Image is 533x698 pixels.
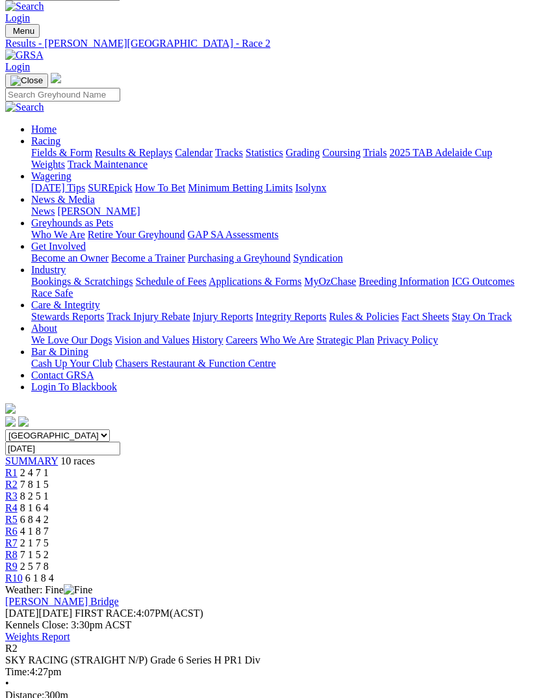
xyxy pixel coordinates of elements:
a: Tracks [215,147,243,158]
a: Race Safe [31,288,73,299]
a: Fact Sheets [402,311,449,322]
a: History [192,334,223,345]
img: Fine [64,584,92,596]
a: Login [5,12,30,23]
a: Breeding Information [359,276,449,287]
a: Careers [226,334,257,345]
a: Stewards Reports [31,311,104,322]
span: [DATE] [5,608,39,619]
div: SKY RACING (STRAIGHT N/P) Grade 6 Series H PR1 Div [5,654,528,666]
a: R1 [5,467,18,478]
a: Care & Integrity [31,299,100,310]
a: Minimum Betting Limits [188,182,292,193]
a: R9 [5,561,18,572]
a: About [31,323,57,334]
input: Select date [5,442,120,455]
a: Login [5,61,30,72]
img: Search [5,1,44,12]
a: Schedule of Fees [135,276,206,287]
a: Get Involved [31,241,86,252]
a: Fields & Form [31,147,92,158]
a: Track Injury Rebate [107,311,190,322]
img: logo-grsa-white.png [5,403,16,414]
a: Syndication [293,252,343,263]
input: Search [5,88,120,101]
a: Home [31,124,57,135]
div: Kennels Close: 3:30pm ACST [5,619,528,631]
a: Weights Report [5,631,70,642]
a: Purchasing a Greyhound [188,252,291,263]
span: 10 races [60,455,95,466]
img: GRSA [5,49,44,61]
a: R8 [5,549,18,560]
button: Toggle navigation [5,24,40,38]
a: Who We Are [260,334,314,345]
span: R5 [5,514,18,525]
a: Privacy Policy [377,334,438,345]
span: 7 1 5 2 [20,549,49,560]
a: R6 [5,526,18,537]
span: R2 [5,479,18,490]
a: [PERSON_NAME] Bridge [5,596,119,607]
a: Strategic Plan [317,334,374,345]
a: Trials [363,147,387,158]
span: 7 8 1 5 [20,479,49,490]
span: R7 [5,537,18,548]
span: R2 [5,643,18,654]
a: Racing [31,135,60,146]
div: Racing [31,147,528,170]
a: Chasers Restaurant & Function Centre [115,358,276,369]
a: Coursing [322,147,361,158]
a: News & Media [31,194,95,205]
a: We Love Our Dogs [31,334,112,345]
img: Search [5,101,44,113]
a: Login To Blackbook [31,381,117,392]
a: Contact GRSA [31,369,94,381]
a: Track Maintenance [68,159,148,170]
span: R4 [5,502,18,513]
div: Wagering [31,182,528,194]
span: • [5,678,9,689]
div: News & Media [31,206,528,217]
div: Industry [31,276,528,299]
span: 6 1 8 4 [25,572,54,584]
img: Close [10,75,43,86]
span: 8 1 6 4 [20,502,49,513]
a: Retire Your Greyhound [88,229,185,240]
a: Who We Are [31,229,85,240]
a: R3 [5,490,18,502]
span: Menu [13,26,34,36]
span: Weather: Fine [5,584,92,595]
a: SUREpick [88,182,132,193]
span: 4:07PM(ACST) [75,608,203,619]
div: Get Involved [31,252,528,264]
a: News [31,206,55,217]
span: 6 8 4 2 [20,514,49,525]
a: Cash Up Your Club [31,358,112,369]
a: SUMMARY [5,455,58,466]
div: About [31,334,528,346]
a: R10 [5,572,23,584]
a: Integrity Reports [255,311,326,322]
a: Become an Owner [31,252,109,263]
a: Vision and Values [114,334,189,345]
a: Statistics [246,147,283,158]
a: Rules & Policies [329,311,399,322]
div: Care & Integrity [31,311,528,323]
div: Results - [PERSON_NAME][GEOGRAPHIC_DATA] - Race 2 [5,38,528,49]
a: ICG Outcomes [452,276,514,287]
a: [PERSON_NAME] [57,206,140,217]
a: GAP SA Assessments [188,229,279,240]
span: FIRST RACE: [75,608,136,619]
a: Become a Trainer [111,252,185,263]
a: Stay On Track [452,311,512,322]
a: [DATE] Tips [31,182,85,193]
button: Toggle navigation [5,74,48,88]
span: 2 4 7 1 [20,467,49,478]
